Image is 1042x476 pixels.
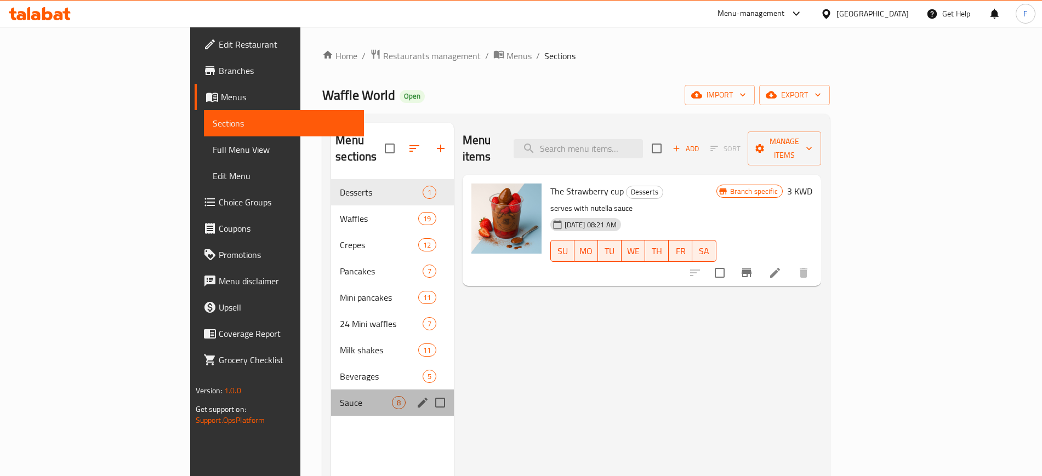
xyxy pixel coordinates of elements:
button: export [759,85,830,105]
div: Beverages5 [331,363,453,389]
span: FR [673,243,688,259]
span: 11 [419,293,435,303]
div: items [423,186,436,199]
span: Select to update [708,261,731,284]
span: Choice Groups [219,196,355,209]
div: items [418,212,436,225]
span: Add [671,142,701,155]
span: 24 Mini waffles [340,317,422,330]
span: Coupons [219,222,355,235]
div: 24 Mini waffles7 [331,311,453,337]
span: export [768,88,821,102]
a: Sections [204,110,364,136]
span: Add item [668,140,703,157]
a: Full Menu View [204,136,364,163]
a: Restaurants management [370,49,481,63]
span: SU [555,243,570,259]
div: Pancakes7 [331,258,453,284]
span: 19 [419,214,435,224]
span: 5 [423,371,436,382]
img: The Strawberry cup [471,183,542,254]
a: Choice Groups [195,189,364,215]
button: SA [692,240,716,262]
div: items [418,238,436,251]
span: MO [579,243,594,259]
span: Pancakes [340,265,422,278]
a: Coupons [195,215,364,242]
p: serves with nutella sauce [550,202,716,215]
div: Sauce8edit [331,389,453,416]
div: Desserts [626,186,663,199]
button: MO [574,240,598,262]
span: Edit Restaurant [219,38,355,51]
a: Upsell [195,294,364,320]
span: Menus [506,49,532,62]
span: TH [650,243,664,259]
span: 11 [419,345,435,355]
span: Mini pancakes [340,291,418,304]
span: Select section first [703,140,748,157]
span: 7 [423,266,436,277]
span: Manage items [756,135,812,162]
span: Sections [213,117,355,130]
h2: Menu items [463,132,500,165]
span: Open [400,91,425,101]
span: 8 [392,398,405,408]
span: 1.0.0 [225,383,242,398]
span: Milk shakes [340,343,418,357]
button: TH [645,240,669,262]
div: items [423,265,436,278]
span: Desserts [627,186,663,198]
div: items [392,396,406,409]
a: Branches [195,58,364,84]
button: edit [414,394,431,411]
div: items [418,343,436,357]
span: Beverages [340,370,422,383]
span: The Strawberry cup [550,183,624,199]
span: Desserts [340,186,422,199]
button: WE [622,240,645,262]
a: Coverage Report [195,320,364,347]
span: 1 [423,187,436,198]
button: Add [668,140,703,157]
span: Coverage Report [219,327,355,340]
span: Get support on: [196,402,246,416]
button: import [685,85,755,105]
a: Edit Restaurant [195,31,364,58]
button: Add section [428,135,454,162]
a: Support.OpsPlatform [196,413,265,427]
span: Crepes [340,238,418,251]
span: F [1023,8,1027,20]
li: / [536,49,540,62]
div: items [418,291,436,304]
input: search [514,139,643,158]
button: Branch-specific-item [733,260,760,286]
button: delete [790,260,817,286]
span: Edit Menu [213,169,355,182]
a: Edit menu item [768,266,782,279]
div: Menu-management [718,7,785,20]
span: 7 [423,319,436,329]
button: FR [669,240,692,262]
span: SA [697,243,711,259]
a: Edit Menu [204,163,364,189]
div: Crepes12 [331,232,453,258]
span: Branches [219,64,355,77]
span: Full Menu View [213,143,355,156]
div: Open [400,90,425,103]
button: SU [550,240,574,262]
span: Menus [221,90,355,104]
div: Sauce [340,396,391,409]
span: Select section [645,137,668,160]
span: Promotions [219,248,355,261]
div: Mini pancakes11 [331,284,453,311]
span: Waffles [340,212,418,225]
span: [DATE] 08:21 AM [560,220,621,230]
span: WE [626,243,641,259]
span: Upsell [219,301,355,314]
